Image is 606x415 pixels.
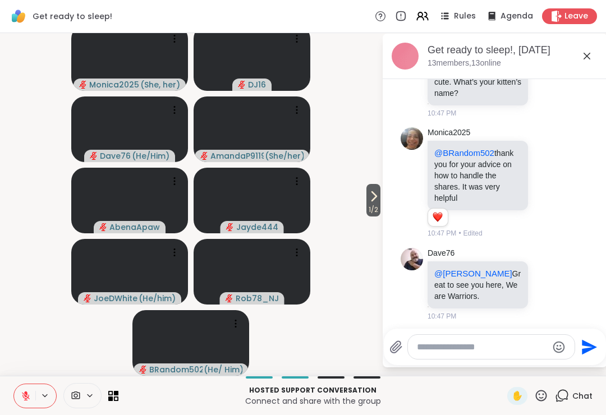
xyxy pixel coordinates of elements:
[149,364,203,375] span: BRandom502
[90,152,98,160] span: audio-muted
[9,7,28,26] img: ShareWell Logomark
[392,43,419,70] img: Get ready to sleep!, Oct 06
[139,293,176,304] span: ( He/him )
[428,228,456,238] span: 10:47 PM
[236,293,279,304] span: Rob78_NJ
[366,203,380,216] span: 1 / 2
[248,79,266,90] span: DJ16
[401,127,423,150] img: https://sharewell-space-live.sfo3.digitaloceanspaces.com/user-generated/41d32855-0ec4-4264-b983-4...
[200,152,208,160] span: audio-muted
[84,294,91,302] span: audio-muted
[79,81,87,89] span: audio-muted
[428,108,456,118] span: 10:47 PM
[366,184,380,216] button: 1/2
[434,268,521,302] p: Great to see you here, We are Warriors.
[428,311,456,321] span: 10:47 PM
[94,293,137,304] span: JoeDWhite
[140,79,180,90] span: ( She, her )
[265,150,303,162] span: ( She/her )
[463,228,483,238] span: Edited
[431,213,443,222] button: Reactions: love
[236,222,278,233] span: Jayde444
[100,150,131,162] span: Dave76
[575,334,600,359] button: Send
[139,366,147,374] span: audio-muted
[428,58,501,69] p: 13 members, 13 online
[434,148,494,158] span: @BRandom502
[501,11,533,22] span: Agenda
[417,342,548,353] textarea: Type your message
[226,223,234,231] span: audio-muted
[204,364,242,375] span: ( He/ Him )
[458,228,461,238] span: •
[552,340,566,354] button: Emoji picker
[210,150,264,162] span: AmandaP9119
[125,385,501,395] p: Hosted support conversation
[401,248,423,270] img: https://sharewell-space-live.sfo3.digitaloceanspaces.com/user-generated/3172ec22-238d-4018-b8e7-1...
[226,294,233,302] span: audio-muted
[454,11,476,22] span: Rules
[109,222,160,233] span: AbenaApaw
[132,150,169,162] span: ( He/Him )
[33,11,112,22] span: Get ready to sleep!
[428,43,598,57] div: Get ready to sleep!, [DATE]
[434,147,521,204] p: thank you for your advice on how to handle the shares. It was very helpful
[89,79,139,90] span: Monica2025
[428,127,470,139] a: Monica2025
[564,11,588,22] span: Leave
[428,248,454,259] a: Dave76
[434,269,512,278] span: @[PERSON_NAME]
[428,209,448,227] div: Reaction list
[572,390,593,402] span: Chat
[512,389,523,403] span: ✋
[238,81,246,89] span: audio-muted
[125,395,501,407] p: Connect and share with the group
[99,223,107,231] span: audio-muted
